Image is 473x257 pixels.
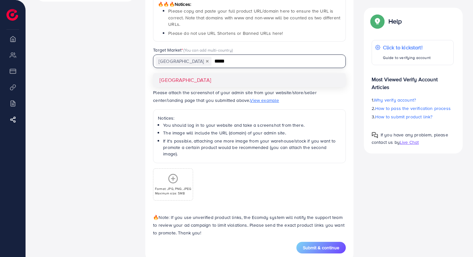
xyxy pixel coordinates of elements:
[168,30,283,36] span: Please do not use URL Shortens or Banned URLs here!
[372,113,454,121] p: 3.
[372,15,383,27] img: Popup guide
[375,114,432,120] span: How to submit product link?
[383,44,431,51] p: Click to kickstart!
[155,186,191,191] p: Format: JPG, PNG, JPEG
[153,213,346,237] p: Note: If you use unverified product links, the Ecomdy system will notify the support team to revi...
[163,138,341,157] li: If it's possible, attaching one more image from your warehouse/stock if you want to promote a cer...
[158,1,174,7] span: 🔥🔥🔥
[153,54,346,68] div: Search for option
[372,104,454,112] p: 2.
[153,73,346,87] li: [GEOGRAPHIC_DATA]
[158,114,341,122] p: Notices:
[375,105,451,112] span: How to pass the verification process
[163,122,341,128] li: You should log in to your website and take a screenshot from there.
[153,47,233,53] label: Target Market
[250,97,279,104] span: View example
[6,9,18,21] img: logo
[372,70,454,91] p: Most Viewed Verify Account Articles
[400,139,419,145] span: Live Chat
[158,1,191,7] span: Notices:
[303,244,339,251] span: Submit & continue
[163,130,341,136] li: The image will include the URL (domain) of your admin site.
[296,242,346,253] button: Submit & continue
[372,132,448,145] span: If you have any problem, please contact us by
[155,191,191,195] p: Maximum size: 5MB
[383,54,431,62] p: Guide to verifying account
[446,228,468,252] iframe: Chat
[388,17,402,25] p: Help
[372,96,454,104] p: 1.
[156,57,211,66] span: [GEOGRAPHIC_DATA]
[372,132,378,138] img: Popup guide
[374,97,416,103] span: Why verify account?
[153,89,346,104] p: Please attach the screenshot of your admin site from your website/store/seller center/landing pag...
[153,214,159,221] span: 🔥
[206,60,209,63] button: Deselect United States
[168,8,340,27] span: Please copy and paste your full product URL/domain here to ensure the URL is correct. Note that d...
[212,56,337,66] input: Search for option
[183,47,233,53] span: (You can add multi-country)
